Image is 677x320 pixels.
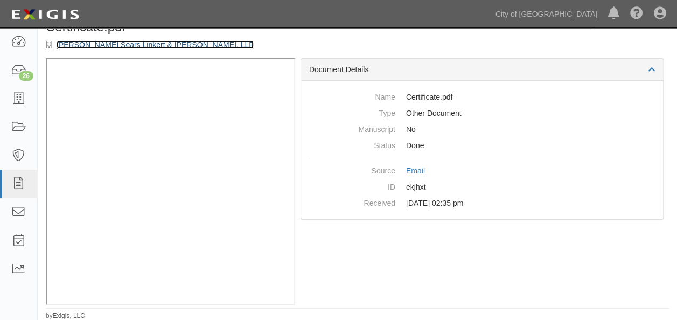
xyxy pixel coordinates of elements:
dd: Done [309,137,655,154]
dd: Certificate.pdf [309,89,655,105]
dt: Received [309,195,395,208]
i: Help Center - Complianz [630,8,643,20]
div: 26 [19,71,33,81]
a: [PERSON_NAME] Sears Linkert & [PERSON_NAME], LLP [57,40,254,49]
dt: Name [309,89,395,102]
a: City of [GEOGRAPHIC_DATA] [490,3,603,25]
dd: No [309,121,655,137]
a: Exigis, LLC [53,312,85,319]
dt: Type [309,105,395,119]
dt: Status [309,137,395,151]
dt: Source [309,163,395,176]
dd: [DATE] 02:35 pm [309,195,655,211]
img: logo-5460c22ac91f19d4615b14bd174203de0afe785f0fc80cf4dbbc73dc1793850b.png [8,5,82,24]
a: Email [406,166,425,175]
div: Document Details [301,59,663,81]
dd: Other Document [309,105,655,121]
dd: ekjhxt [309,179,655,195]
dt: ID [309,179,395,192]
dt: Manuscript [309,121,395,135]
